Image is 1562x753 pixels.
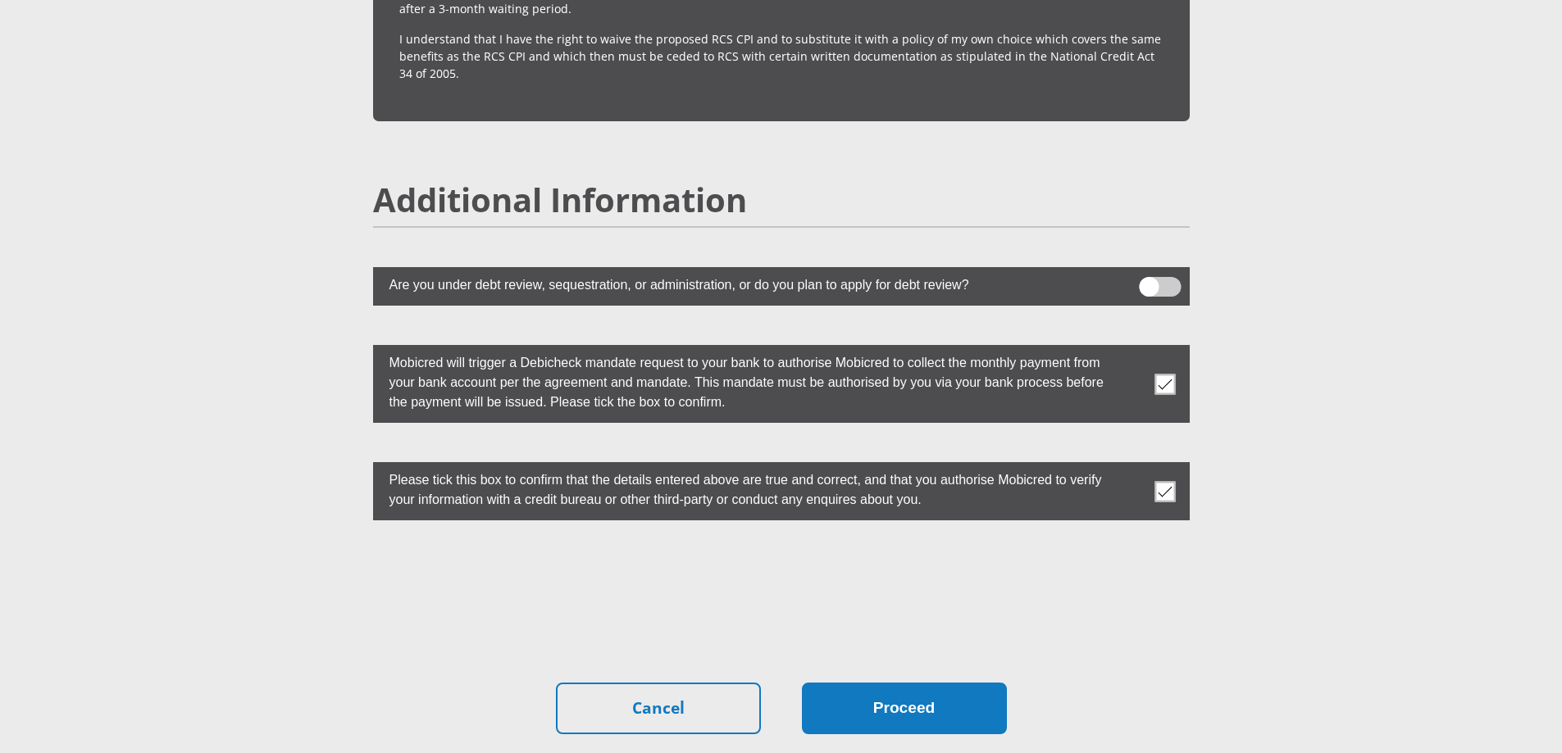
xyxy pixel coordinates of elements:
[373,267,1108,299] label: Are you under debt review, sequestration, or administration, or do you plan to apply for debt rev...
[399,30,1164,82] p: I understand that I have the right to waive the proposed RCS CPI and to substitute it with a poli...
[373,462,1108,514] label: Please tick this box to confirm that the details entered above are true and correct, and that you...
[802,683,1007,734] button: Proceed
[373,180,1190,220] h2: Additional Information
[657,560,906,624] iframe: reCAPTCHA
[556,683,761,734] a: Cancel
[373,345,1108,416] label: Mobicred will trigger a Debicheck mandate request to your bank to authorise Mobicred to collect t...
